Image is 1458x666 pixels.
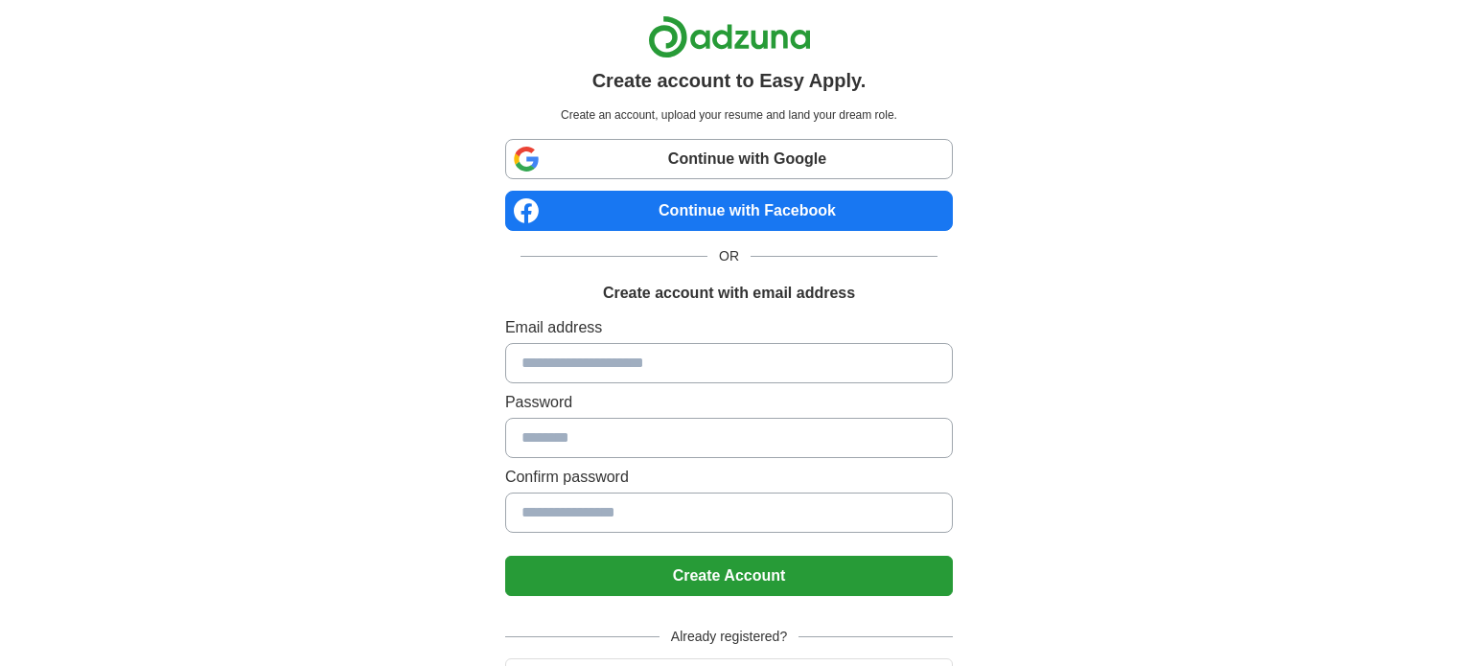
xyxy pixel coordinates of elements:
a: Continue with Facebook [505,191,953,231]
label: Password [505,391,953,414]
img: Adzuna logo [648,15,811,58]
p: Create an account, upload your resume and land your dream role. [509,106,949,124]
button: Create Account [505,556,953,596]
span: OR [707,246,751,266]
a: Continue with Google [505,139,953,179]
label: Email address [505,316,953,339]
label: Confirm password [505,466,953,489]
span: Already registered? [660,627,798,647]
h1: Create account to Easy Apply. [592,66,867,95]
h1: Create account with email address [603,282,855,305]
